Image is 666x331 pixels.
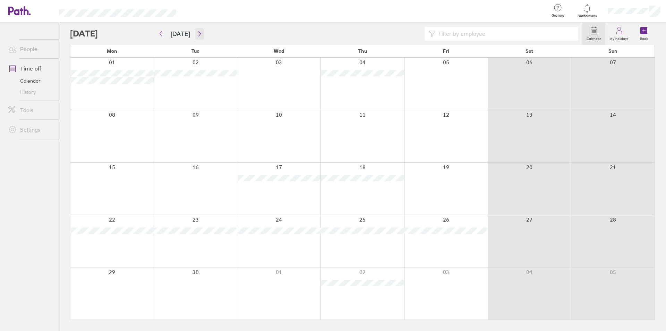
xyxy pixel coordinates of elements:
span: Mon [107,48,117,54]
a: Calendar [582,23,605,45]
button: [DATE] [165,28,196,40]
a: History [3,86,59,98]
a: Book [633,23,655,45]
span: Sat [526,48,533,54]
span: Wed [274,48,284,54]
a: Notifications [576,3,599,18]
span: Sun [608,48,617,54]
span: Get help [547,14,569,18]
a: Settings [3,123,59,136]
span: Tue [191,48,199,54]
label: Book [636,35,652,41]
a: Time off [3,61,59,75]
a: People [3,42,59,56]
label: Calendar [582,35,605,41]
span: Notifications [576,14,599,18]
span: Thu [358,48,367,54]
a: My holidays [605,23,633,45]
a: Calendar [3,75,59,86]
input: Filter by employee [436,27,574,40]
span: Fri [443,48,449,54]
a: Tools [3,103,59,117]
label: My holidays [605,35,633,41]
